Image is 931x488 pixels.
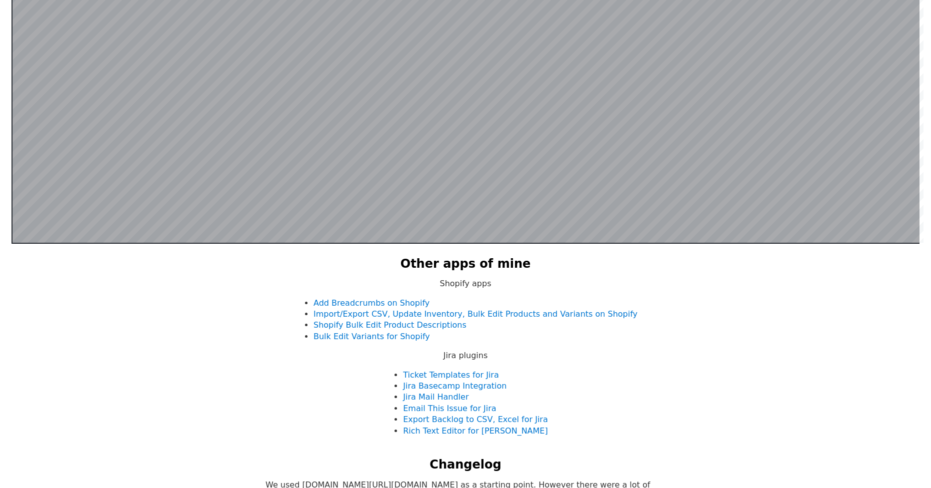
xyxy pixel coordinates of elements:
[403,381,506,391] a: Jira Basecamp Integration
[400,256,531,273] h2: Other apps of mine
[403,415,547,424] a: Export Backlog to CSV, Excel for Jira
[403,404,496,413] a: Email This Issue for Jira
[403,426,547,436] a: Rich Text Editor for [PERSON_NAME]
[403,370,498,380] a: Ticket Templates for Jira
[429,457,501,474] h2: Changelog
[403,392,468,402] a: Jira Mail Handler
[313,298,429,308] a: Add Breadcrumbs on Shopify
[313,309,637,319] a: Import/Export CSV, Update Inventory, Bulk Edit Products and Variants on Shopify
[313,332,430,341] a: Bulk Edit Variants for Shopify
[313,320,466,330] a: Shopify Bulk Edit Product Descriptions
